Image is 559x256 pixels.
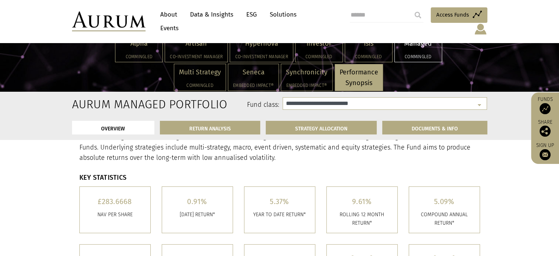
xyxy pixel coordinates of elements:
p: ROLLING 12 MONTH RETURN* [332,211,392,227]
div: Share [535,120,555,137]
p: [DATE] RETURN* [168,211,227,219]
h5: £283.6668 [85,198,145,205]
img: Share this post [540,126,551,137]
p: The Fund is a global fund of hedge funds that invests in a range of alternative investment strate... [79,131,480,163]
strong: KEY STATISTICS [79,173,127,182]
h5: 0.91% [168,198,227,205]
a: STRATEGY ALLOCATION [266,121,377,134]
h5: 9.61% [332,198,392,205]
h2: Aurum Managed Portfolio [72,97,132,111]
h5: 5.37% [250,198,309,205]
a: DOCUMENTS & INFO [382,121,487,134]
a: Funds [535,96,555,114]
p: YEAR TO DATE RETURN* [250,211,309,219]
h5: 5.09% [415,198,474,205]
h5: Commingled [179,83,221,88]
h5: Embedded Impact® [233,83,274,88]
p: Performance Synopsis [340,67,378,88]
label: Fund class: [143,100,279,110]
img: Access Funds [540,103,551,114]
h5: Embedded Impact® [286,83,327,88]
a: RETURN ANALYSIS [160,121,260,134]
img: Sign up to our newsletter [540,149,551,160]
p: COMPOUND ANNUAL RETURN* [415,211,474,227]
a: Sign up [535,142,555,160]
p: Nav per share [85,211,145,219]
